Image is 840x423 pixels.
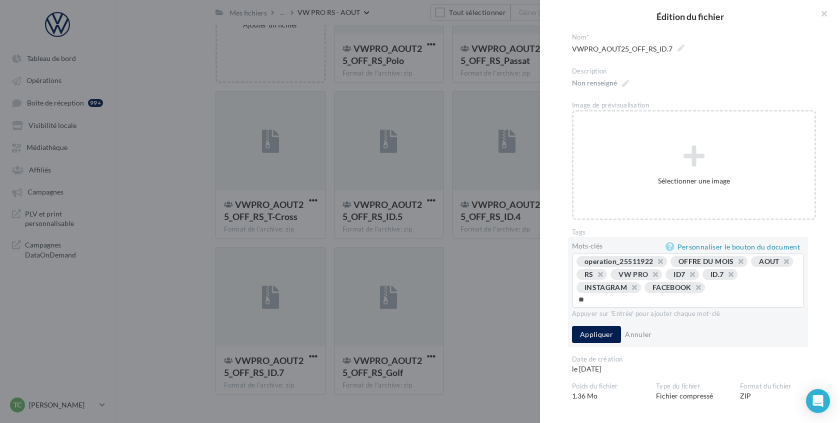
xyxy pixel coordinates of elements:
[673,270,685,278] div: ID7
[740,382,816,391] div: Format du fichier
[572,355,656,374] div: le [DATE]
[584,270,593,278] div: RS
[556,12,824,21] h2: Édition du fichier
[572,382,656,401] div: 1.36 Mo
[572,242,602,249] label: Mots-clés
[710,270,723,278] div: ID.7
[656,382,732,391] div: Type du fichier
[572,42,684,56] span: VWPRO_AOUT25_OFF_RS_ID.7
[573,176,814,186] div: Sélectionner une image
[572,355,648,364] div: Date de création
[656,382,740,401] div: Fichier compressé
[572,326,621,343] button: Appliquer
[806,389,830,413] div: Open Intercom Messenger
[572,67,816,76] div: Description
[572,101,816,110] div: Image de prévisualisation
[652,283,691,291] div: FACEBOOK
[665,241,804,253] a: Personnaliser le bouton du document
[678,257,734,265] div: OFFRE DU MOIS
[572,309,804,318] div: Appuyer sur 'Entrée' pour ajouter chaque mot-clé
[584,283,627,291] div: INSTAGRAM
[740,382,824,401] div: ZIP
[621,328,655,340] button: Annuler
[572,228,816,237] div: Tags
[618,270,648,278] div: VW PRO
[572,76,629,90] span: Non renseigné
[584,257,653,265] div: operation_25511922
[759,257,779,265] div: AOUT
[572,382,648,391] div: Poids du fichier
